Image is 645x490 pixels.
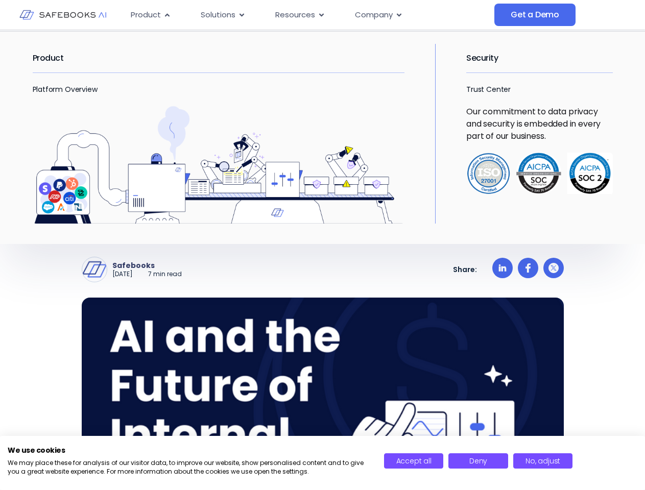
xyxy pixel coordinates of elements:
[355,9,393,21] span: Company
[469,456,487,466] span: Deny
[494,4,576,26] a: Get a Demo
[384,453,444,469] button: Accept all cookies
[513,453,573,469] button: Adjust cookie preferences
[396,456,432,466] span: Accept all
[33,44,405,72] h2: Product
[8,459,369,476] p: We may place these for analysis of our visitor data, to improve our website, show personalised co...
[448,453,508,469] button: Deny all cookies
[201,9,235,21] span: Solutions
[112,261,182,270] p: Safebooks
[123,5,494,25] nav: Menu
[123,5,494,25] div: Menu Toggle
[112,270,133,279] p: [DATE]
[525,456,560,466] span: No, adjust
[511,10,559,20] span: Get a Demo
[466,84,511,94] a: Trust Center
[466,106,612,142] p: Our commitment to data privacy and security is embedded in every part of our business.
[33,84,98,94] a: Platform Overview
[453,265,477,274] p: Share:
[82,257,107,282] img: Safebooks
[8,446,369,455] h2: We use cookies
[148,270,182,279] p: 7 min read
[466,44,612,72] h2: Security
[131,9,161,21] span: Product
[275,9,315,21] span: Resources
